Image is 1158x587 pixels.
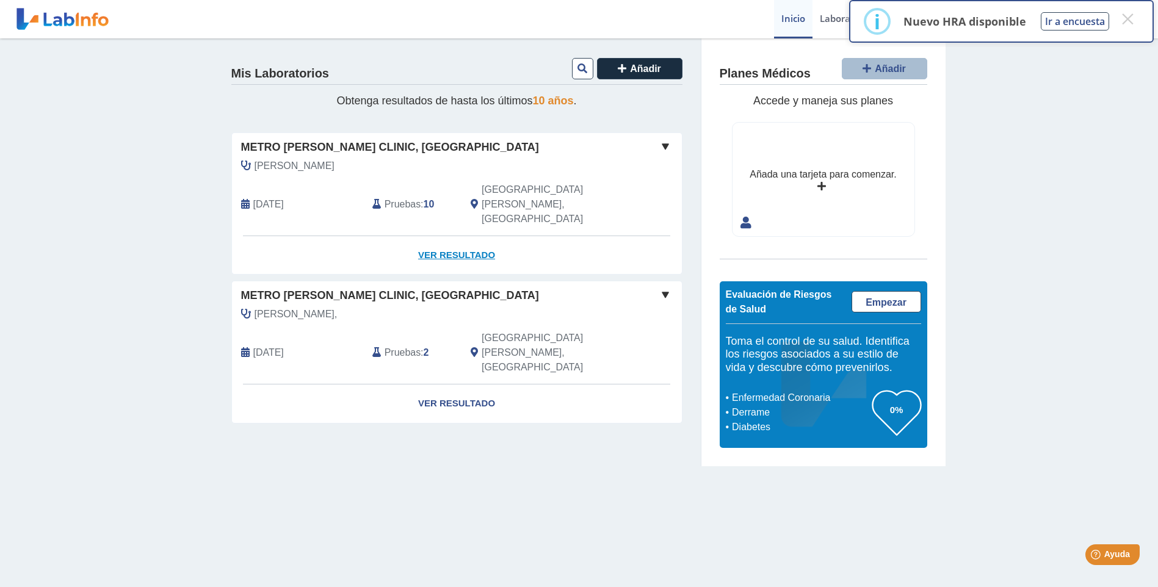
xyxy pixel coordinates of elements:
div: : [363,182,461,226]
button: Añadir [597,58,682,79]
a: Ver Resultado [232,236,682,275]
span: 10 años [533,95,574,107]
span: Metro [PERSON_NAME] Clinic, [GEOGRAPHIC_DATA] [241,139,539,156]
span: Añadir [630,63,661,74]
a: Empezar [852,291,921,312]
h3: 0% [872,402,921,417]
span: 2025-10-08 [253,197,284,212]
div: : [363,331,461,375]
span: Añadir [875,63,906,74]
div: Añada una tarjeta para comenzar. [750,167,896,182]
h5: Toma el control de su salud. Identifica los riesgos asociados a su estilo de vida y descubre cómo... [726,335,921,375]
button: Añadir [842,58,927,79]
a: Ver Resultado [232,384,682,423]
li: Diabetes [729,420,872,434]
div: i [874,10,880,32]
iframe: Help widget launcher [1049,539,1145,574]
h4: Mis Laboratorios [231,67,329,81]
span: Evaluación de Riesgos de Salud [726,289,832,314]
h4: Planes Médicos [720,67,811,81]
span: Metro [PERSON_NAME] Clinic, [GEOGRAPHIC_DATA] [241,287,539,304]
b: 10 [424,199,435,209]
button: Close this dialog [1116,8,1138,30]
li: Derrame [729,405,872,420]
span: Pruebas [385,345,421,360]
li: Enfermedad Coronaria [729,391,872,405]
p: Nuevo HRA disponible [903,14,1026,29]
span: Empezar [866,297,906,308]
span: 2025-03-19 [253,345,284,360]
span: San Juan, PR [482,331,617,375]
span: Obtenga resultados de hasta los últimos . [336,95,576,107]
button: Ir a encuesta [1041,12,1109,31]
span: Pruebas [385,197,421,212]
span: Accede y maneja sus planes [753,95,893,107]
span: Maisonet, [255,307,338,322]
b: 2 [424,347,429,358]
span: Velez, Angel [255,159,335,173]
span: San Juan, PR [482,182,617,226]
